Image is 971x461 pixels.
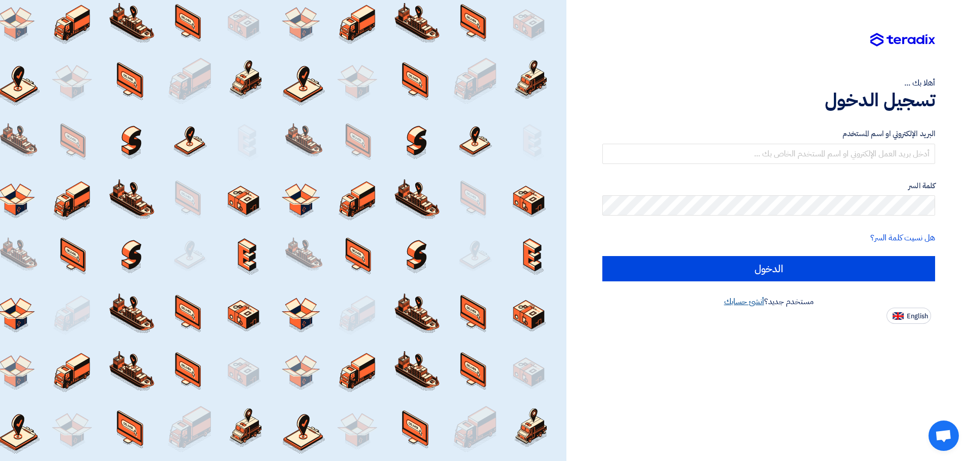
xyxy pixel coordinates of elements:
[870,33,935,47] img: Teradix logo
[602,128,935,140] label: البريد الإلكتروني او اسم المستخدم
[870,232,935,244] a: هل نسيت كلمة السر؟
[602,256,935,281] input: الدخول
[907,313,928,320] span: English
[602,77,935,89] div: أهلا بك ...
[724,296,764,308] a: أنشئ حسابك
[602,144,935,164] input: أدخل بريد العمل الإلكتروني او اسم المستخدم الخاص بك ...
[929,421,959,451] div: Open chat
[887,308,931,324] button: English
[602,89,935,111] h1: تسجيل الدخول
[893,312,904,320] img: en-US.png
[602,296,935,308] div: مستخدم جديد؟
[602,180,935,192] label: كلمة السر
